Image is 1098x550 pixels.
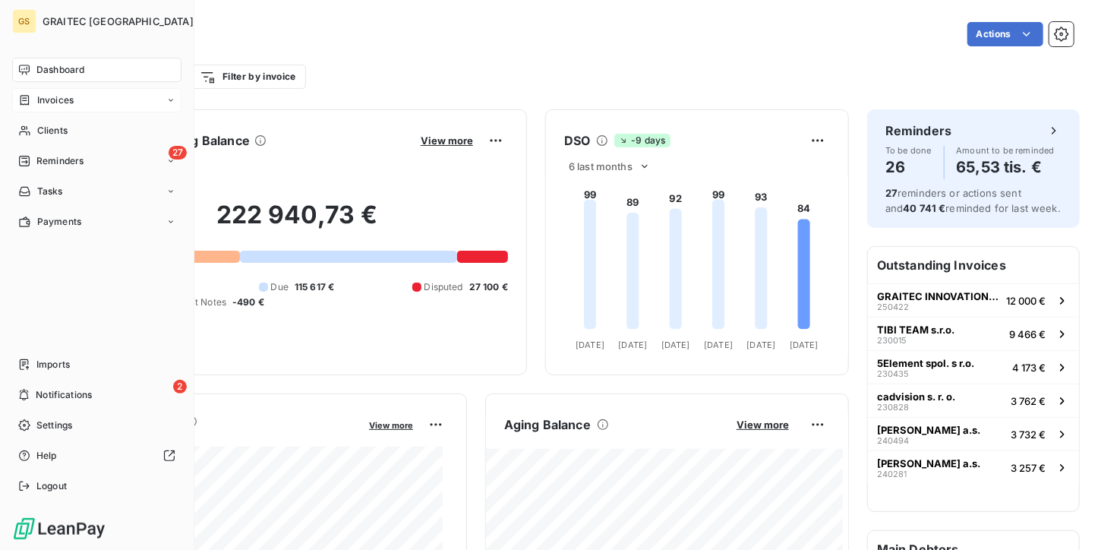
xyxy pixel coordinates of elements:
[967,22,1043,46] button: Actions
[868,283,1079,317] button: GRAITEC INNOVATION SAS25042212 000 €
[421,134,473,147] span: View more
[737,419,789,431] span: View more
[747,340,776,350] tspan: [DATE]
[877,457,980,469] span: [PERSON_NAME] a.s.
[877,357,974,369] span: 5Element spol. s r.o.
[37,215,81,229] span: Payments
[868,350,1079,384] button: 5Element spol. s r.o.2304354 173 €
[36,154,84,168] span: Reminders
[424,280,463,294] span: Disputed
[1011,428,1046,441] span: 3 732 €
[504,416,591,434] h6: Aging Balance
[903,202,945,214] span: 40 741 €
[36,358,70,371] span: Imports
[957,146,1055,155] span: Amount to be reminded
[36,419,72,432] span: Settings
[36,479,67,493] span: Logout
[169,146,187,160] span: 27
[271,280,289,294] span: Due
[564,131,590,150] h6: DSO
[364,418,418,431] button: View more
[37,93,74,107] span: Invoices
[1006,295,1046,307] span: 12 000 €
[885,146,932,155] span: To be done
[868,384,1079,417] button: cadvision s. r. o.2308283 762 €
[877,336,907,345] span: 230015
[614,134,670,147] span: -9 days
[173,380,187,394] span: 2
[12,444,181,468] a: Help
[86,431,358,447] span: Monthly Revenue
[868,247,1079,283] h6: Outstanding Invoices
[43,15,194,27] span: GRAITEC [GEOGRAPHIC_DATA]
[877,290,1000,302] span: GRAITEC INNOVATION SAS
[12,9,36,33] div: GS
[877,403,909,412] span: 230828
[885,122,951,140] h6: Reminders
[877,324,954,336] span: TIBI TEAM s.r.o.
[1009,328,1046,340] span: 9 466 €
[36,388,92,402] span: Notifications
[416,134,478,147] button: View more
[661,340,690,350] tspan: [DATE]
[295,280,334,294] span: 115 617 €
[877,302,909,311] span: 250422
[36,63,84,77] span: Dashboard
[1011,395,1046,407] span: 3 762 €
[1046,498,1083,535] iframe: Intercom live chat
[1012,362,1046,374] span: 4 173 €
[885,155,932,179] h4: 26
[957,155,1055,179] h4: 65,53 tis. €
[37,185,63,198] span: Tasks
[877,436,909,445] span: 240494
[885,187,898,199] span: 27
[868,317,1079,350] button: TIBI TEAM s.r.o.2300159 466 €
[704,340,733,350] tspan: [DATE]
[877,424,980,436] span: [PERSON_NAME] a.s.
[86,200,508,245] h2: 222 940,73 €
[36,449,57,463] span: Help
[790,340,819,350] tspan: [DATE]
[369,420,413,431] span: View more
[569,160,633,172] span: 6 last months
[190,65,305,89] button: Filter by invoice
[232,296,264,309] span: -490 €
[732,418,794,431] button: View more
[877,469,907,479] span: 240281
[1011,462,1046,474] span: 3 257 €
[877,369,909,378] span: 230435
[619,340,648,350] tspan: [DATE]
[576,340,604,350] tspan: [DATE]
[885,187,1061,214] span: reminders or actions sent and reminded for last week.
[868,417,1079,450] button: [PERSON_NAME] a.s.2404943 732 €
[868,450,1079,484] button: [PERSON_NAME] a.s.2402813 257 €
[877,390,955,403] span: cadvision s. r. o.
[469,280,508,294] span: 27 100 €
[12,517,106,541] img: Logo LeanPay
[37,124,68,137] span: Clients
